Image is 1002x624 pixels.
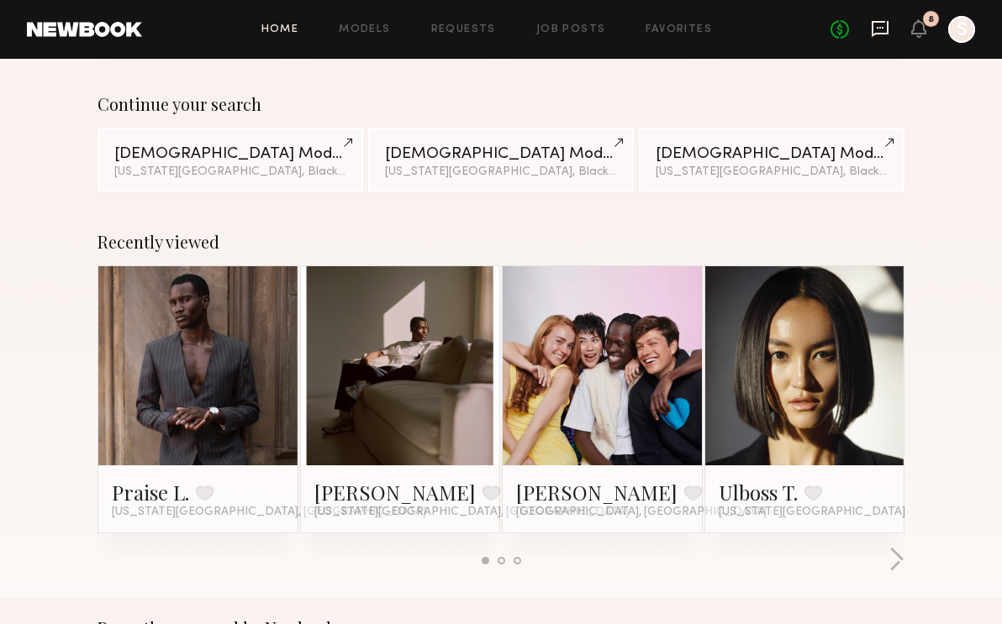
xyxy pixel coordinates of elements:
a: Home [261,24,299,35]
a: Praise L. [112,479,189,506]
a: S [948,16,975,43]
span: [US_STATE][GEOGRAPHIC_DATA], [GEOGRAPHIC_DATA] [112,506,426,519]
span: [GEOGRAPHIC_DATA], [GEOGRAPHIC_DATA] [516,506,767,519]
a: Favorites [646,24,712,35]
div: [US_STATE][GEOGRAPHIC_DATA], Black / [DEMOGRAPHIC_DATA] [656,166,888,178]
a: Job Posts [536,24,606,35]
a: [DEMOGRAPHIC_DATA] Models[US_STATE][GEOGRAPHIC_DATA], Black / [DEMOGRAPHIC_DATA] [98,128,363,191]
div: [US_STATE][GEOGRAPHIC_DATA], Black / [DEMOGRAPHIC_DATA] [385,166,617,178]
a: Requests [431,24,496,35]
div: 8 [928,15,934,24]
span: [US_STATE][GEOGRAPHIC_DATA], [GEOGRAPHIC_DATA] [314,506,629,519]
a: Ulboss T. [719,479,798,506]
div: Recently viewed [98,232,904,252]
a: [PERSON_NAME] [516,479,678,506]
div: [US_STATE][GEOGRAPHIC_DATA], Black / [DEMOGRAPHIC_DATA] [114,166,346,178]
div: [DEMOGRAPHIC_DATA] Models [385,146,617,162]
a: [PERSON_NAME] [314,479,476,506]
div: Continue your search [98,94,904,114]
a: Models [339,24,390,35]
a: [DEMOGRAPHIC_DATA] Models[US_STATE][GEOGRAPHIC_DATA], Black / [DEMOGRAPHIC_DATA] [368,128,634,191]
a: [DEMOGRAPHIC_DATA] Models[US_STATE][GEOGRAPHIC_DATA], Black / [DEMOGRAPHIC_DATA] [639,128,904,191]
div: [DEMOGRAPHIC_DATA] Models [656,146,888,162]
div: [DEMOGRAPHIC_DATA] Models [114,146,346,162]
